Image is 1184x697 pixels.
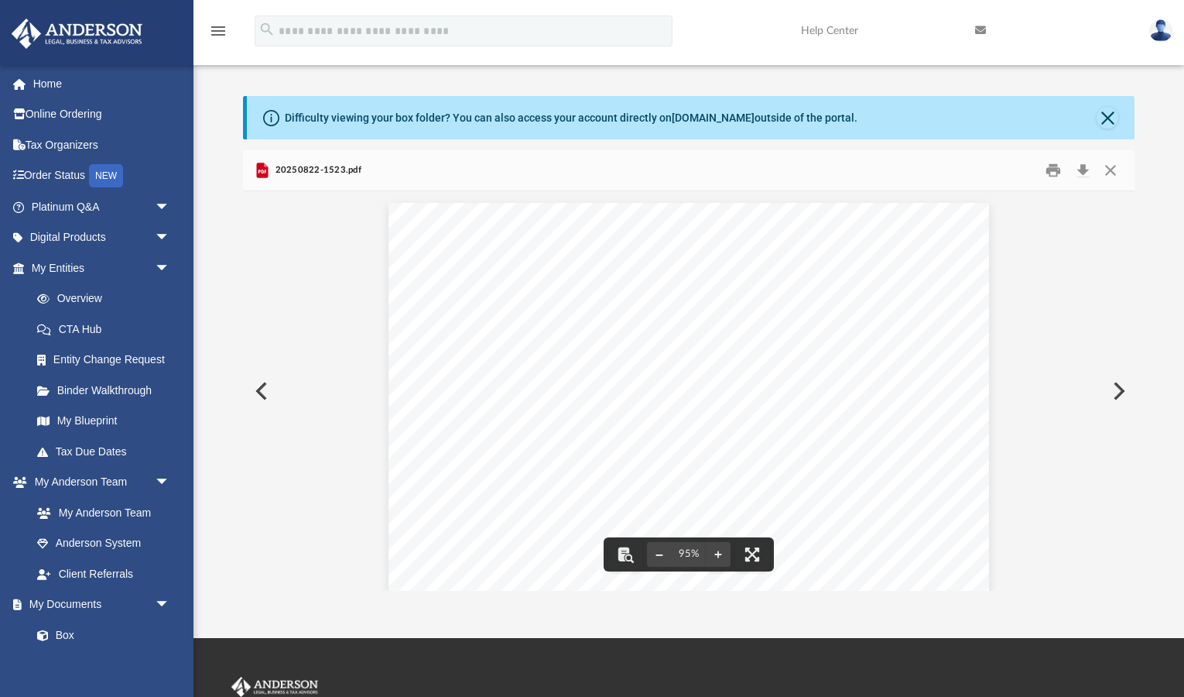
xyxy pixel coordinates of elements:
[22,497,178,528] a: My Anderson Team
[608,537,642,572] button: Toggle findbar
[22,345,193,376] a: Entity Change Request
[228,677,321,697] img: Anderson Advisors Platinum Portal
[22,375,193,406] a: Binder Walkthrough
[11,589,186,620] a: My Documentsarrow_drop_down
[22,406,186,437] a: My Blueprint
[1069,159,1097,183] button: Download
[11,467,186,498] a: My Anderson Teamarrow_drop_down
[22,558,186,589] a: Client Referrals
[1100,369,1134,413] button: Next File
[1039,159,1069,183] button: Print
[11,160,193,192] a: Order StatusNEW
[89,164,123,187] div: NEW
[22,314,193,345] a: CTA Hub
[155,252,186,284] span: arrow_drop_down
[7,19,147,49] img: Anderson Advisors Platinum Portal
[243,150,1134,591] div: Preview
[1097,107,1118,129] button: Close
[22,620,178,651] a: Box
[272,163,361,177] span: 20250822-1523.pdf
[22,283,193,314] a: Overview
[1149,19,1172,42] img: User Pic
[672,549,706,559] div: Current zoom level
[11,252,193,283] a: My Entitiesarrow_drop_down
[22,528,186,559] a: Anderson System
[209,22,228,40] i: menu
[735,537,769,572] button: Enter fullscreen
[11,68,193,99] a: Home
[647,537,672,572] button: Zoom out
[706,537,731,572] button: Zoom in
[243,191,1134,591] div: File preview
[672,112,755,124] a: [DOMAIN_NAME]
[11,191,193,222] a: Platinum Q&Aarrow_drop_down
[243,369,277,413] button: Previous File
[209,29,228,40] a: menu
[11,222,193,253] a: Digital Productsarrow_drop_down
[258,21,275,38] i: search
[155,191,186,223] span: arrow_drop_down
[22,436,193,467] a: Tax Due Dates
[1097,159,1124,183] button: Close
[285,110,857,126] div: Difficulty viewing your box folder? You can also access your account directly on outside of the p...
[11,129,193,160] a: Tax Organizers
[155,222,186,254] span: arrow_drop_down
[155,589,186,621] span: arrow_drop_down
[11,99,193,130] a: Online Ordering
[243,191,1134,591] div: Document Viewer
[155,467,186,499] span: arrow_drop_down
